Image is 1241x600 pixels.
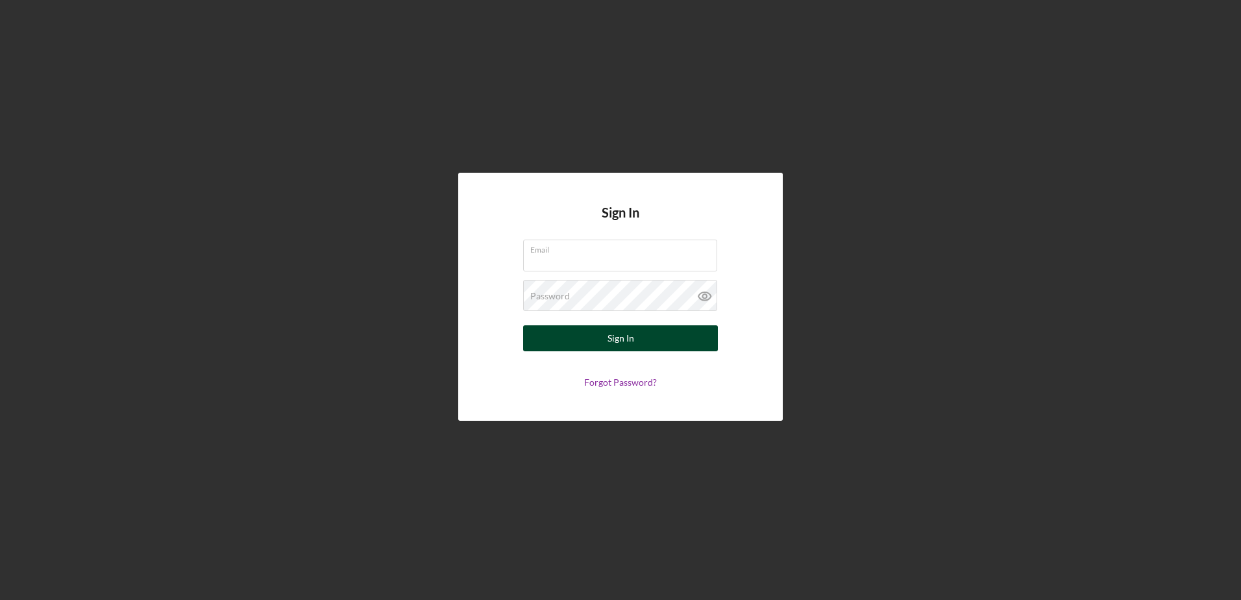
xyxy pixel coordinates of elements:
div: Sign In [608,325,634,351]
label: Email [530,240,717,255]
button: Sign In [523,325,718,351]
a: Forgot Password? [584,377,657,388]
h4: Sign In [602,205,639,240]
label: Password [530,291,570,301]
